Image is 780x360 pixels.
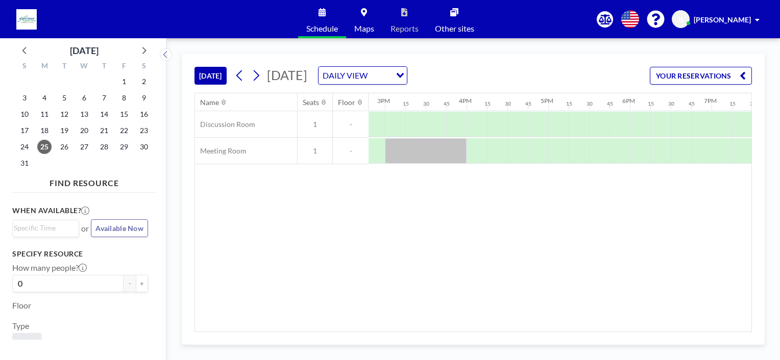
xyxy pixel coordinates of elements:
[319,67,407,84] div: Search for option
[17,140,32,154] span: Sunday, August 24, 2025
[57,123,71,138] span: Tuesday, August 19, 2025
[35,60,55,73] div: M
[668,100,674,107] div: 30
[435,24,474,33] span: Other sites
[333,120,369,129] span: -
[704,97,717,105] div: 7PM
[91,219,148,237] button: Available Now
[97,107,111,121] span: Thursday, August 14, 2025
[195,120,255,129] span: Discussion Room
[57,107,71,121] span: Tuesday, August 12, 2025
[57,91,71,105] span: Tuesday, August 5, 2025
[423,100,429,107] div: 30
[354,24,374,33] span: Maps
[371,69,390,82] input: Search for option
[12,321,29,331] label: Type
[17,91,32,105] span: Sunday, August 3, 2025
[484,100,491,107] div: 15
[16,337,37,347] span: Room
[194,67,227,85] button: [DATE]
[587,100,593,107] div: 30
[12,174,156,188] h4: FIND RESOURCE
[117,74,131,89] span: Friday, August 1, 2025
[391,24,419,33] span: Reports
[37,140,52,154] span: Monday, August 25, 2025
[117,91,131,105] span: Friday, August 8, 2025
[137,74,151,89] span: Saturday, August 2, 2025
[195,146,247,156] span: Meeting Room
[16,9,37,30] img: organization-logo
[338,98,355,107] div: Floor
[267,67,307,83] span: [DATE]
[650,67,752,85] button: YOUR RESERVATIONS
[117,123,131,138] span: Friday, August 22, 2025
[77,140,91,154] span: Wednesday, August 27, 2025
[97,140,111,154] span: Thursday, August 28, 2025
[13,220,79,236] div: Search for option
[694,15,751,24] span: [PERSON_NAME]
[12,249,148,259] h3: Specify resource
[57,140,71,154] span: Tuesday, August 26, 2025
[306,24,338,33] span: Schedule
[200,98,219,107] div: Name
[137,140,151,154] span: Saturday, August 30, 2025
[124,275,136,292] button: -
[37,123,52,138] span: Monday, August 18, 2025
[377,97,390,105] div: 3PM
[15,60,35,73] div: S
[97,123,111,138] span: Thursday, August 21, 2025
[541,97,553,105] div: 5PM
[505,100,511,107] div: 30
[403,100,409,107] div: 15
[136,275,148,292] button: +
[117,140,131,154] span: Friday, August 29, 2025
[97,91,111,105] span: Thursday, August 7, 2025
[134,60,154,73] div: S
[17,107,32,121] span: Sunday, August 10, 2025
[648,100,654,107] div: 15
[298,120,332,129] span: 1
[94,60,114,73] div: T
[37,107,52,121] span: Monday, August 11, 2025
[622,97,635,105] div: 6PM
[17,123,32,138] span: Sunday, August 17, 2025
[55,60,75,73] div: T
[70,43,99,58] div: [DATE]
[77,91,91,105] span: Wednesday, August 6, 2025
[729,100,736,107] div: 15
[37,91,52,105] span: Monday, August 4, 2025
[444,100,450,107] div: 45
[689,100,695,107] div: 45
[77,123,91,138] span: Wednesday, August 20, 2025
[75,60,94,73] div: W
[459,97,472,105] div: 4PM
[566,100,572,107] div: 15
[12,300,31,311] label: Floor
[298,146,332,156] span: 1
[525,100,531,107] div: 45
[750,100,756,107] div: 30
[321,69,370,82] span: DAILY VIEW
[333,146,369,156] span: -
[677,15,684,24] span: JL
[303,98,319,107] div: Seats
[14,222,73,234] input: Search for option
[81,223,89,234] span: or
[95,224,143,233] span: Available Now
[77,107,91,121] span: Wednesday, August 13, 2025
[137,123,151,138] span: Saturday, August 23, 2025
[12,263,87,273] label: How many people?
[137,91,151,105] span: Saturday, August 9, 2025
[137,107,151,121] span: Saturday, August 16, 2025
[114,60,134,73] div: F
[607,100,613,107] div: 45
[117,107,131,121] span: Friday, August 15, 2025
[17,156,32,170] span: Sunday, August 31, 2025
